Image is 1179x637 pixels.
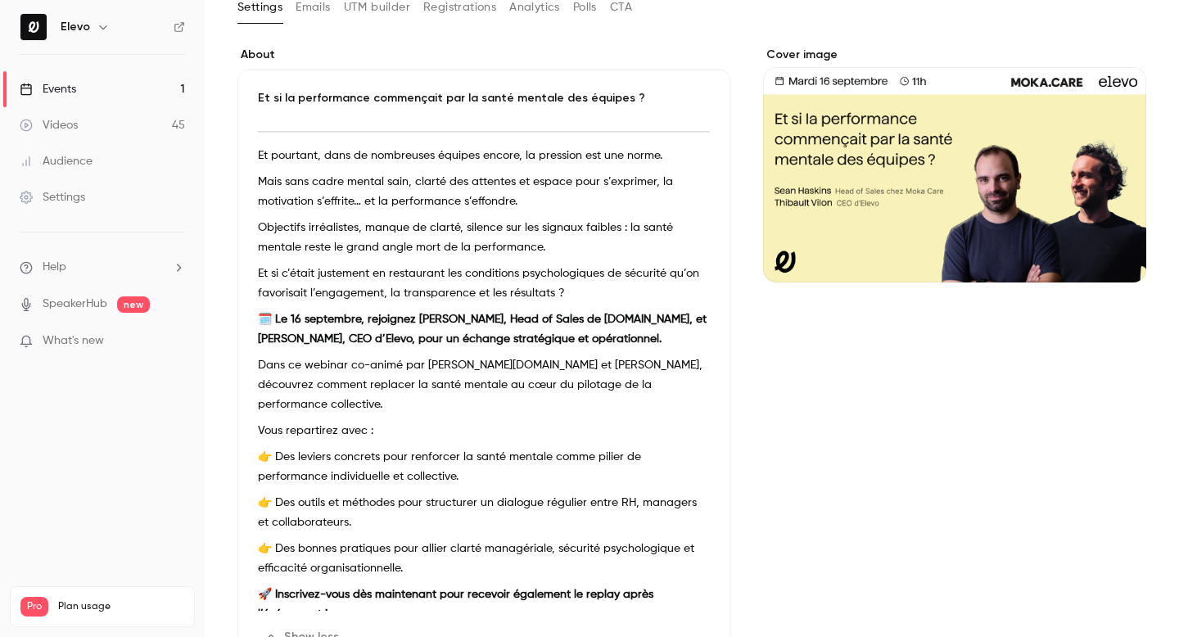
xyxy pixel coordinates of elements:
p: 👉 Des outils et méthodes pour structurer un dialogue régulier entre RH, managers et collaborateurs. [258,493,710,532]
div: Events [20,81,76,97]
label: About [237,47,730,63]
div: Settings [20,189,85,206]
img: Elevo [20,14,47,40]
p: Mais sans cadre mental sain, clarté des attentes et espace pour s’exprimer, la motivation s’effri... [258,172,710,211]
p: 👉 Des leviers concrets pour renforcer la santé mentale comme pilier de performance individuelle e... [258,447,710,486]
a: SpeakerHub [43,296,107,313]
span: Help [43,259,66,276]
div: Videos [20,117,78,133]
h6: Elevo [61,19,90,35]
p: 👉 Des bonnes pratiques pour allier clarté managériale, sécurité psychologique et efficacité organ... [258,539,710,578]
span: Plan usage [58,600,184,613]
strong: 🗓️ Le 16 septembre, rejoignez [PERSON_NAME], Head of Sales de [DOMAIN_NAME], et [PERSON_NAME], CE... [258,314,707,345]
li: help-dropdown-opener [20,259,185,276]
p: Et si c’était justement en restaurant les conditions psychologiques de sécurité qu’on favorisait ... [258,264,710,303]
p: Vous repartirez avec : [258,421,710,440]
p: Et si la performance commençait par la santé mentale des équipes ? [258,90,710,106]
p: Objectifs irréalistes, manque de clarté, silence sur les signaux faibles : la santé mentale reste... [258,218,710,257]
strong: 🚀 Inscrivez-vous dès maintenant pour recevoir également le replay après l’événement ! [258,589,653,620]
span: Pro [20,597,48,617]
div: Audience [20,153,93,169]
section: Cover image [763,47,1146,282]
label: Cover image [763,47,1146,63]
span: new [117,296,150,313]
iframe: Noticeable Trigger [165,334,185,349]
p: Dans ce webinar co-animé par [PERSON_NAME][DOMAIN_NAME] et [PERSON_NAME], découvrez comment repla... [258,355,710,414]
span: What's new [43,332,104,350]
p: Et pourtant, dans de nombreuses équipes encore, la pression est une norme. [258,146,710,165]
